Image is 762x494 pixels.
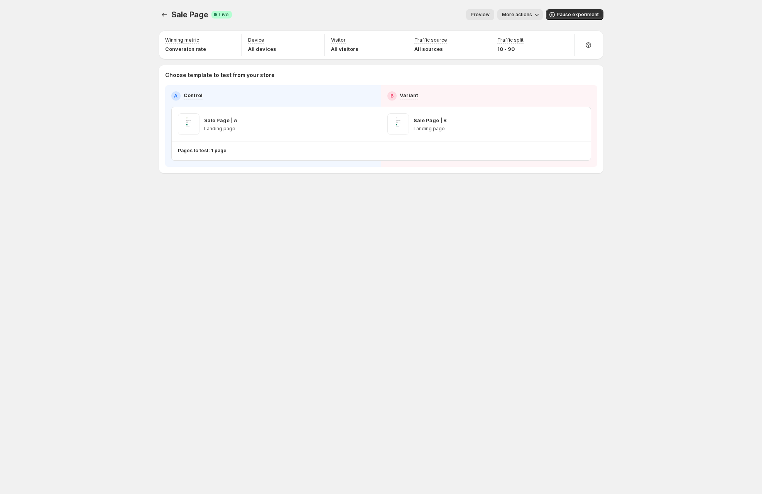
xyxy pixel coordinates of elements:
p: Device [248,37,264,43]
span: Preview [471,12,490,18]
p: All visitors [331,45,358,53]
p: Conversion rate [165,45,206,53]
span: Sale Page [171,10,208,19]
p: Traffic split [497,37,524,43]
p: Sale Page | A [204,116,237,124]
p: Winning metric [165,37,199,43]
p: 10 - 90 [497,45,524,53]
button: Preview [466,9,494,20]
p: All sources [414,45,447,53]
h2: A [174,93,177,99]
p: Traffic source [414,37,447,43]
button: More actions [497,9,543,20]
img: Sale Page | A [178,113,199,135]
span: Pause experiment [557,12,599,18]
p: Landing page [414,126,447,132]
p: Sale Page | B [414,116,447,124]
span: More actions [502,12,532,18]
p: Pages to test: 1 page [178,148,226,154]
p: Landing page [204,126,237,132]
p: All devices [248,45,276,53]
p: Choose template to test from your store [165,71,597,79]
button: Experiments [159,9,170,20]
h2: B [390,93,394,99]
p: Visitor [331,37,346,43]
p: Control [184,91,203,99]
p: Variant [400,91,418,99]
button: Pause experiment [546,9,603,20]
img: Sale Page | B [387,113,409,135]
span: Live [219,12,229,18]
